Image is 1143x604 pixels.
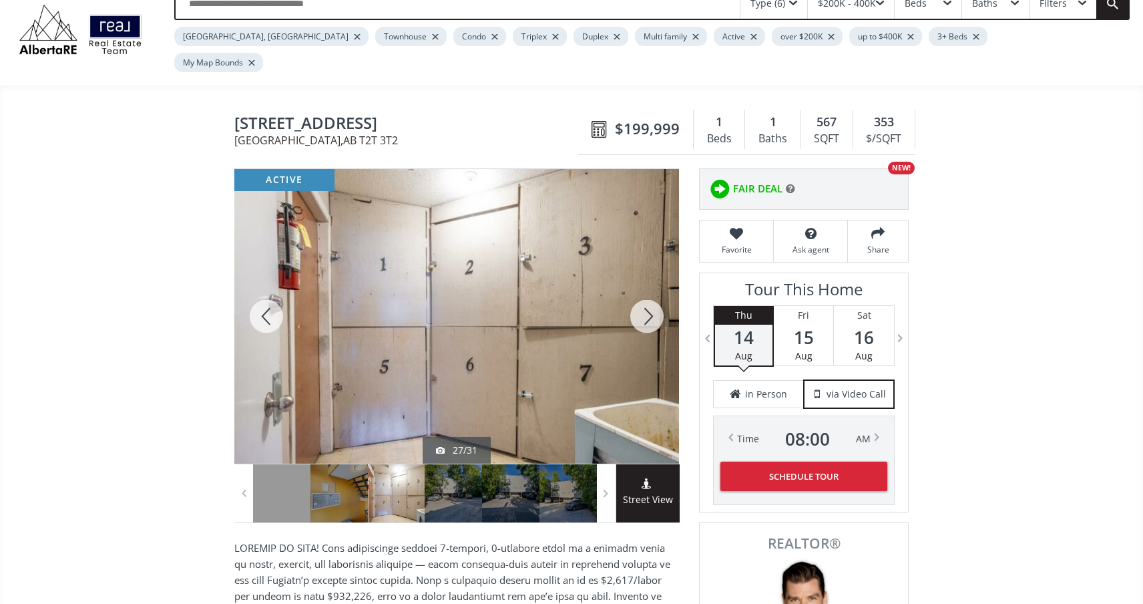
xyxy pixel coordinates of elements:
div: Triplex [513,27,567,46]
span: $199,999 [615,118,680,139]
div: SQFT [808,129,846,149]
span: in Person [745,388,787,401]
div: NEW! [888,162,915,174]
span: Aug [855,349,873,362]
div: $/SQFT [860,129,908,149]
div: 27/31 [436,444,477,457]
span: 16 [834,328,894,347]
span: Favorite [706,244,766,255]
div: Sat [834,306,894,325]
span: REALTOR® [714,537,893,551]
div: Beds [700,129,738,149]
div: My Map Bounds [174,53,263,72]
div: Fri [774,306,833,325]
span: 567 [817,114,837,131]
span: 14 [715,328,772,347]
div: Townhouse [375,27,447,46]
span: FAIR DEAL [733,182,782,196]
div: Multi family [635,27,707,46]
span: Share [855,244,901,255]
img: Logo [13,1,148,57]
div: Active [714,27,765,46]
div: 2209 14 Street SW #201 Calgary, AB T2T 3T2 - Photo 27 of 31 [234,169,679,464]
div: Thu [715,306,772,325]
span: Street View [616,492,680,508]
span: 15 [774,328,833,347]
span: 2209 14 Street SW #201 [234,114,584,135]
div: 1 [700,114,738,131]
div: Duplex [574,27,628,46]
button: Schedule Tour [720,462,887,491]
div: [GEOGRAPHIC_DATA], [GEOGRAPHIC_DATA] [174,27,369,46]
div: 3+ Beds [929,27,987,46]
span: via Video Call [827,388,886,401]
h3: Tour This Home [713,280,895,305]
span: 08 : 00 [785,430,830,448]
img: rating icon [706,176,733,202]
span: Aug [735,349,752,362]
div: Time AM [737,430,871,448]
div: up to $400K [849,27,922,46]
span: [GEOGRAPHIC_DATA] , AB T2T 3T2 [234,135,584,146]
div: 1 [752,114,793,131]
div: over $200K [772,27,843,46]
span: Ask agent [780,244,841,255]
div: Baths [752,129,793,149]
div: 353 [860,114,908,131]
div: active [234,169,334,191]
span: Aug [795,349,813,362]
div: Condo [453,27,506,46]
